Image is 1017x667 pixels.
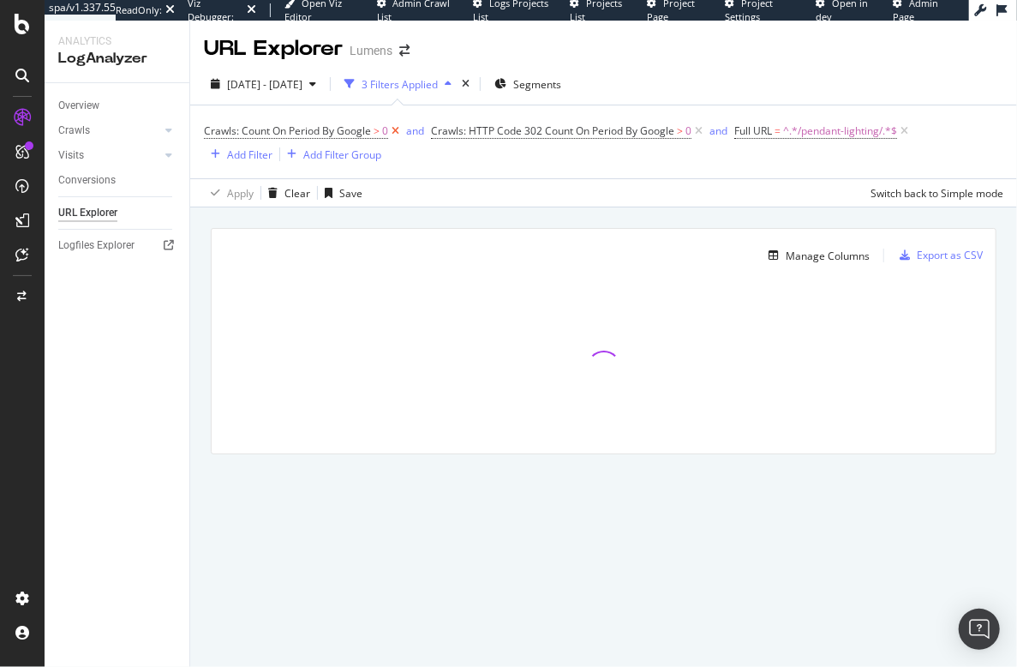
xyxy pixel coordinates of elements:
span: > [374,123,380,138]
div: Add Filter Group [303,147,381,162]
span: Full URL [734,123,772,138]
div: ReadOnly: [116,3,162,17]
div: URL Explorer [58,204,117,222]
div: Switch back to Simple mode [870,186,1003,201]
div: Clear [284,186,310,201]
button: Switch back to Simple mode [864,179,1003,207]
div: Manage Columns [786,249,870,263]
button: and [709,123,727,139]
a: URL Explorer [58,204,177,222]
span: ^.*/pendant-lighting/.*$ [783,119,897,143]
div: LogAnalyzer [58,49,176,69]
button: and [406,123,424,139]
div: Overview [58,97,99,115]
div: Export as CSV [917,248,983,262]
div: Apply [227,186,254,201]
button: [DATE] - [DATE] [204,70,323,98]
span: = [775,123,781,138]
div: arrow-right-arrow-left [399,45,410,57]
button: 3 Filters Applied [338,70,458,98]
div: Lumens [350,42,392,59]
a: Logfiles Explorer [58,237,177,255]
div: Analytics [58,34,176,49]
button: Add Filter [204,144,272,165]
div: Crawls [58,122,90,140]
a: Conversions [58,171,177,189]
button: Manage Columns [762,245,870,266]
div: Open Intercom Messenger [959,609,1000,650]
div: and [406,123,424,138]
div: Save [339,186,362,201]
button: Add Filter Group [280,144,381,165]
a: Overview [58,97,177,115]
span: Segments [513,77,561,92]
div: Logfiles Explorer [58,237,135,255]
a: Visits [58,147,160,165]
button: Clear [261,179,310,207]
div: Visits [58,147,84,165]
span: 0 [382,119,388,143]
div: and [709,123,727,138]
button: Apply [204,179,254,207]
div: Conversions [58,171,116,189]
div: times [458,75,473,93]
div: 3 Filters Applied [362,77,438,92]
span: Crawls: Count On Period By Google [204,123,371,138]
div: URL Explorer [204,34,343,63]
div: Add Filter [227,147,272,162]
button: Save [318,179,362,207]
button: Export as CSV [893,242,983,269]
span: 0 [685,119,691,143]
span: [DATE] - [DATE] [227,77,302,92]
span: Crawls: HTTP Code 302 Count On Period By Google [431,123,674,138]
button: Segments [488,70,568,98]
span: > [677,123,683,138]
a: Crawls [58,122,160,140]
